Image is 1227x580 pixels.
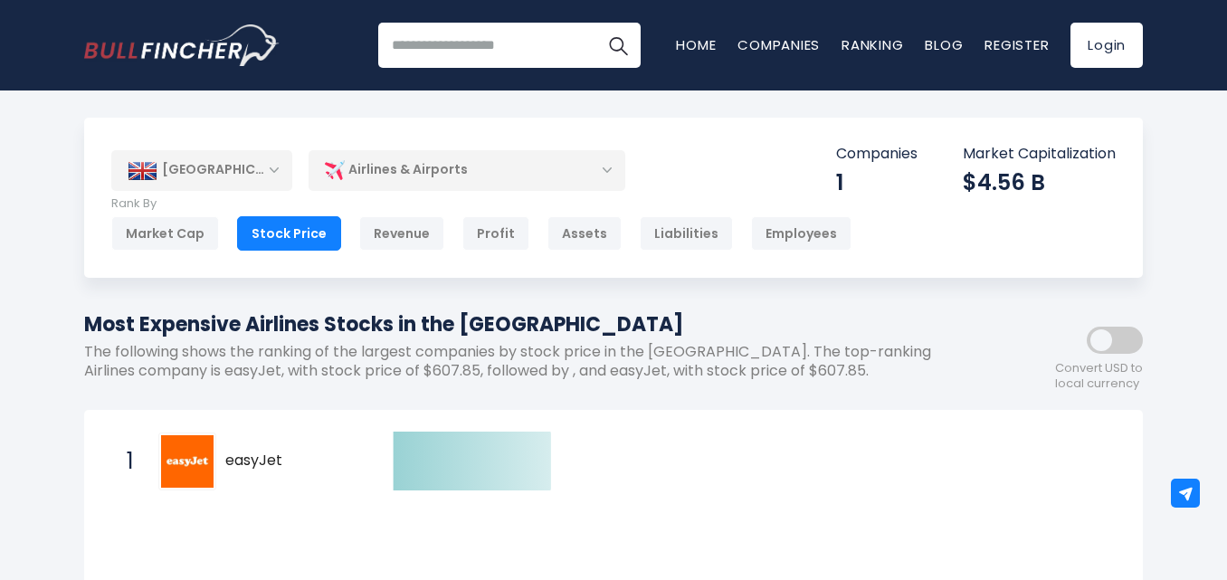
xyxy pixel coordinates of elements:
[925,35,963,54] a: Blog
[118,446,136,477] span: 1
[225,452,362,471] span: easyJet
[640,216,733,251] div: Liabilities
[836,145,918,164] p: Companies
[963,145,1116,164] p: Market Capitalization
[836,168,918,196] div: 1
[309,149,625,191] div: Airlines & Airports
[161,435,214,488] img: easyJet
[111,196,851,212] p: Rank By
[1055,361,1143,392] span: Convert USD to local currency
[84,24,280,66] img: Bullfincher logo
[84,309,980,339] h1: Most Expensive Airlines Stocks in the [GEOGRAPHIC_DATA]
[737,35,820,54] a: Companies
[111,150,292,190] div: [GEOGRAPHIC_DATA]
[751,216,851,251] div: Employees
[237,216,341,251] div: Stock Price
[984,35,1049,54] a: Register
[595,23,641,68] button: Search
[547,216,622,251] div: Assets
[84,24,279,66] a: Go to homepage
[1070,23,1143,68] a: Login
[359,216,444,251] div: Revenue
[84,343,980,381] p: The following shows the ranking of the largest companies by stock price in the [GEOGRAPHIC_DATA]....
[462,216,529,251] div: Profit
[842,35,903,54] a: Ranking
[676,35,716,54] a: Home
[111,216,219,251] div: Market Cap
[963,168,1116,196] div: $4.56 B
